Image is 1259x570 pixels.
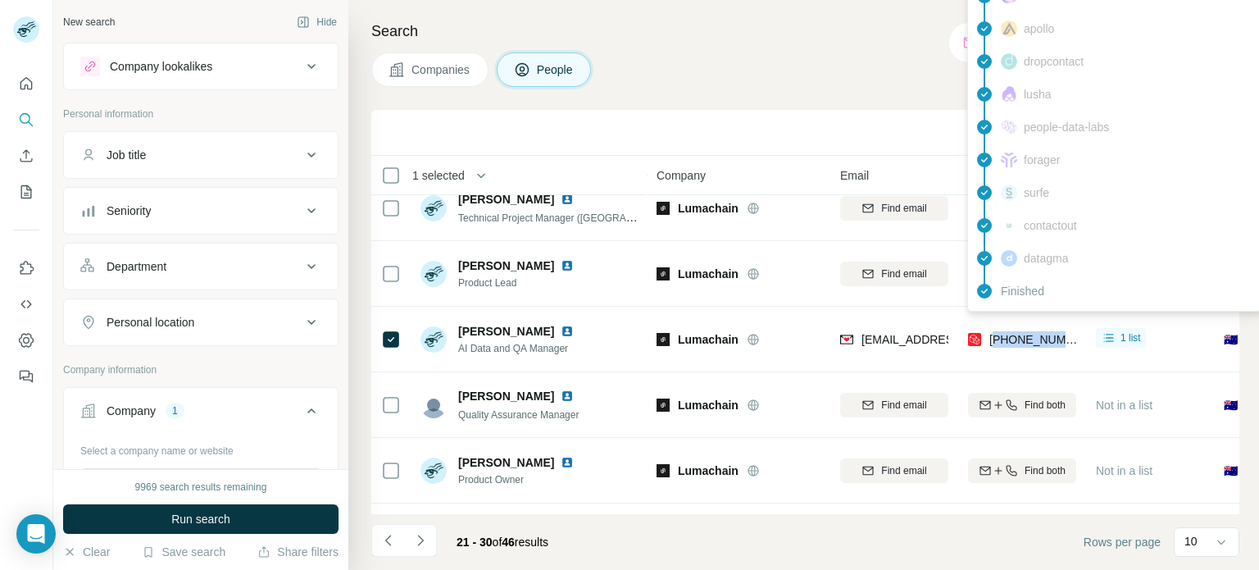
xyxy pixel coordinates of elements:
p: Personal information [63,107,339,121]
img: Avatar [420,326,447,353]
span: 🇦🇺 [1224,331,1238,348]
img: provider lusha logo [1001,86,1017,103]
span: [PERSON_NAME] [458,258,554,274]
p: 10 [1184,533,1198,549]
img: provider datagma logo [1001,250,1017,267]
img: provider apollo logo [1001,21,1017,37]
button: Share filters [257,544,339,560]
span: apollo [1024,21,1054,37]
button: Company lookalikes [64,47,338,86]
button: Save search [142,544,225,560]
span: people-data-labs [1024,119,1109,135]
span: lusha [1024,86,1051,103]
div: Select a company name or website [80,437,321,458]
button: Find email [840,196,948,221]
span: Not in a list [1096,399,1152,412]
span: results [457,536,548,549]
button: Department [64,247,338,286]
span: Lumachain [678,397,739,413]
button: Dashboard [13,326,39,355]
img: provider surfe logo [1001,185,1017,201]
span: Lumachain [678,266,739,282]
img: LinkedIn logo [561,259,574,272]
img: Logo of Lumachain [657,333,670,346]
span: Companies [411,62,471,78]
button: Search [13,105,39,135]
span: 46 [502,536,515,549]
button: Navigate to next page [404,524,437,557]
button: Run search [63,504,339,534]
img: LinkedIn logo [561,193,574,206]
span: 🇦🇺 [1224,397,1238,413]
span: Find email [881,201,926,216]
img: LinkedIn logo [561,325,574,338]
span: Find email [881,398,926,413]
span: [PERSON_NAME] [458,388,554,404]
span: Find both [1025,463,1066,478]
span: dropcontact [1024,53,1084,70]
div: Company [107,403,156,419]
span: [EMAIL_ADDRESS][DOMAIN_NAME] [861,333,1056,346]
button: Feedback [13,362,39,391]
img: Logo of Lumachain [657,267,670,280]
span: 🇦🇺 [1224,463,1238,479]
span: of [493,536,502,549]
img: LinkedIn logo [561,456,574,469]
button: Find both [968,393,1076,417]
button: Seniority [64,191,338,230]
img: provider dropcontact logo [1001,53,1017,70]
div: Department [107,258,166,275]
span: Product Owner [458,472,593,487]
img: provider contactout logo [1001,221,1017,230]
img: LinkedIn logo [561,390,574,403]
span: [PERSON_NAME] [458,191,554,207]
div: 9969 search results remaining [135,480,267,495]
img: provider people-data-labs logo [1001,120,1017,135]
img: Logo of Lumachain [657,464,670,477]
div: Company lookalikes [110,58,212,75]
button: Navigate to previous page [371,524,404,557]
span: Technical Project Manager ([GEOGRAPHIC_DATA]) [458,211,686,224]
span: Lumachain [678,200,739,217]
span: Find email [881,267,926,281]
div: Personal location [107,314,194,331]
span: Email [840,167,869,184]
div: Open Intercom Messenger [16,514,56,554]
span: Quality Assurance Manager [458,409,579,421]
span: 1 list [1120,331,1141,345]
span: AI Data and QA Manager [458,341,593,356]
span: Find both [1025,398,1066,413]
button: My lists [13,177,39,207]
span: 1 selected [412,167,465,184]
span: Rows per page [1084,534,1161,550]
button: Find both [968,458,1076,483]
span: [PERSON_NAME] [458,323,554,340]
img: provider forager logo [1001,152,1017,168]
button: Find email [840,393,948,417]
span: forager [1024,152,1060,168]
span: Company [657,167,706,184]
button: Find email [840,458,948,483]
div: Job title [107,147,146,163]
img: provider findymail logo [840,331,853,348]
img: Avatar [420,458,447,484]
button: Find email [840,262,948,286]
div: Seniority [107,203,151,219]
button: Use Surfe API [13,290,39,319]
span: Lumachain [678,463,739,479]
span: Not in a list [1096,464,1152,477]
button: Enrich CSV [13,141,39,171]
button: Hide [285,10,348,34]
button: Clear [63,544,110,560]
img: Avatar [420,195,447,221]
span: contactout [1024,217,1077,234]
div: New search [63,15,115,30]
img: Avatar [420,392,447,418]
img: provider prospeo logo [968,331,981,348]
button: Quick start [13,69,39,98]
span: Run search [171,511,230,527]
span: [PHONE_NUMBER] [989,333,1093,346]
img: Logo of Lumachain [657,202,670,215]
button: Personal location [64,303,338,342]
button: Company1 [64,391,338,437]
